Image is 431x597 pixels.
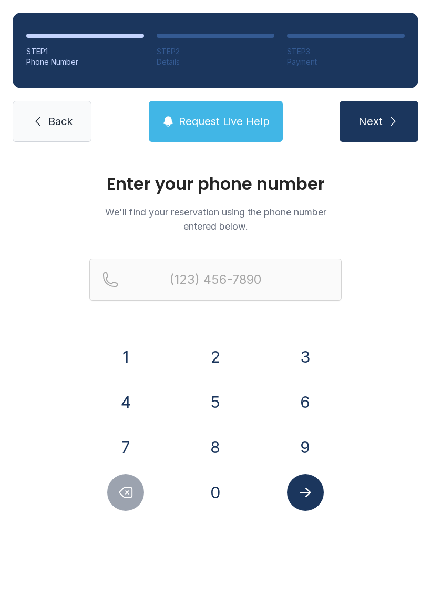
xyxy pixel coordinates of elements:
[26,57,144,67] div: Phone Number
[89,176,342,192] h1: Enter your phone number
[107,384,144,420] button: 4
[287,474,324,511] button: Submit lookup form
[48,114,73,129] span: Back
[179,114,270,129] span: Request Live Help
[89,205,342,233] p: We'll find your reservation using the phone number entered below.
[197,338,234,375] button: 2
[107,474,144,511] button: Delete number
[197,429,234,466] button: 8
[89,259,342,301] input: Reservation phone number
[107,429,144,466] button: 7
[287,46,405,57] div: STEP 3
[358,114,383,129] span: Next
[157,46,274,57] div: STEP 2
[287,57,405,67] div: Payment
[107,338,144,375] button: 1
[287,429,324,466] button: 9
[287,338,324,375] button: 3
[157,57,274,67] div: Details
[287,384,324,420] button: 6
[26,46,144,57] div: STEP 1
[197,384,234,420] button: 5
[197,474,234,511] button: 0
